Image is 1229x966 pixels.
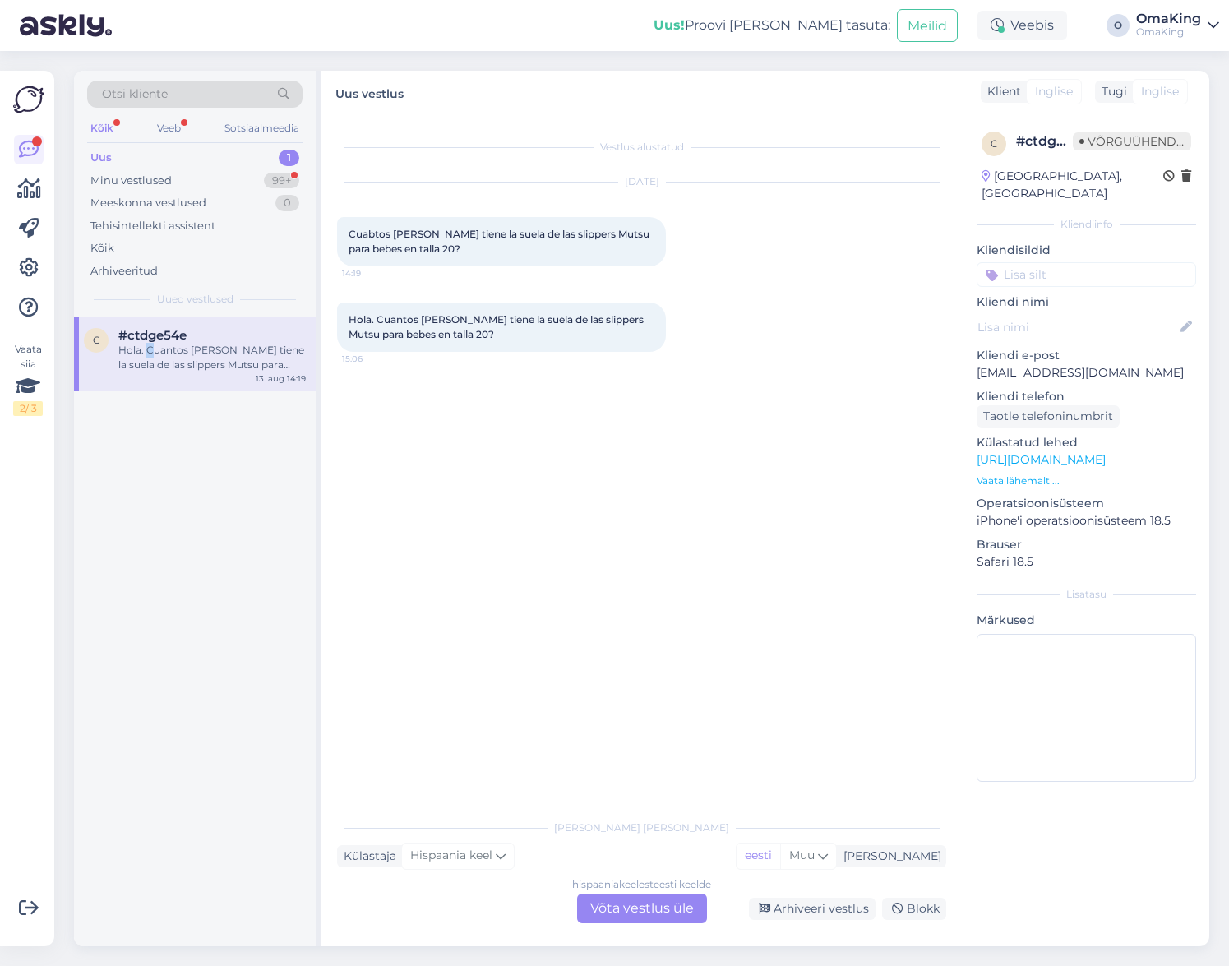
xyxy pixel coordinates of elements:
font: Arhiveeritud [90,264,158,277]
font: Cuabtos [PERSON_NAME] tiene la suela de las slippers Mutsu para bebes en talla 20? [349,228,652,255]
font: Vaata lähemalt ... [977,474,1060,487]
a: [URL][DOMAIN_NAME] [977,452,1106,467]
font: [DATE] [625,175,659,187]
font: Kliendiinfo [1060,218,1113,230]
font: 2 [20,402,25,414]
font: Uued vestlused [157,293,233,305]
font: Veebis [1010,17,1054,33]
font: Proovi [PERSON_NAME] tasuta: [685,17,890,33]
font: OmaKing [1136,25,1184,38]
font: Uus! [654,17,685,33]
font: Lisatasu [1066,588,1107,600]
font: Kliendi telefon [977,389,1065,404]
span: #ctdge54e [118,328,187,343]
input: Lisa nimi [977,318,1177,336]
font: Vaata siia [15,343,42,370]
font: Hola. Cuantos [PERSON_NAME] tiene la suela de las slippers Mutsu para bebes en talla 20? [349,313,646,340]
font: c [93,334,100,346]
font: eesti [745,848,772,862]
font: Operatsioonisüsteem [977,496,1104,511]
font: Külastatud lehed [977,435,1078,450]
font: Hispaania keel [410,848,492,862]
font: Hola. Cuantos [PERSON_NAME] tiene la suela de las slippers Mutsu para bebes en talla 20? [118,344,304,386]
input: Lisa silt [977,262,1196,287]
font: Inglise [1141,84,1179,99]
font: OmaKing [1136,11,1201,26]
font: 1 [287,150,291,164]
font: Kõik [90,122,113,134]
img: Askly logo [13,84,44,115]
font: 15:06 [342,354,363,364]
font: Uus vestlus [335,86,404,101]
font: ctdge54e [1025,133,1089,149]
font: Otsi kliente [102,86,168,101]
a: OmaKingOmaKing [1136,12,1219,39]
font: / 3 [25,402,37,414]
font: Muu [789,848,815,862]
font: Brauser [977,537,1022,552]
font: Märkused [977,612,1035,627]
font: Võrguühenduseta [1088,134,1215,149]
font: Arhiveeri vestlus [774,901,869,916]
font: [EMAIL_ADDRESS][DOMAIN_NAME] [977,365,1184,380]
font: Klient [987,84,1021,99]
font: Kliendi e-post [977,348,1060,363]
button: Meilid [897,9,958,41]
font: 13. aug 14:19 [256,373,306,384]
font: Meeskonna vestlused [90,196,206,209]
font: [PERSON_NAME] [843,848,941,863]
font: c [991,137,998,150]
font: Safari 18.5 [977,554,1033,569]
font: 0 [284,196,291,209]
font: [GEOGRAPHIC_DATA], [GEOGRAPHIC_DATA] [982,169,1122,201]
font: hispaania [572,878,619,890]
font: #ctdge54e [118,327,187,343]
font: Blokk [907,901,940,916]
font: keelest [619,878,654,890]
font: Taotle telefoninumbrit [983,409,1113,423]
font: iPhone'i operatsioonisüsteem 18.5 [977,513,1171,528]
font: Külastaja [344,848,396,863]
font: 14:19 [342,268,361,279]
font: Kliendi nimi [977,294,1049,309]
font: [PERSON_NAME] [PERSON_NAME] [554,821,729,834]
font: Tugi [1102,84,1127,99]
font: 99+ [272,173,291,187]
font: Sotsiaalmeedia [224,122,299,134]
font: Minu vestlused [90,173,172,187]
font: Inglise [1035,84,1073,99]
font: Meilid [908,18,947,34]
font: Kõik [90,241,114,254]
font: Kliendisildid [977,243,1051,257]
font: Tehisintellekti assistent [90,219,215,232]
font: Uus [90,150,112,164]
font: Veeb [157,122,181,134]
font: Vestlus alustatud [600,141,684,153]
font: O [1114,19,1122,31]
font: Võta vestlus üle [590,900,694,916]
font: eesti keelde [654,878,711,890]
font: # [1016,133,1025,149]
